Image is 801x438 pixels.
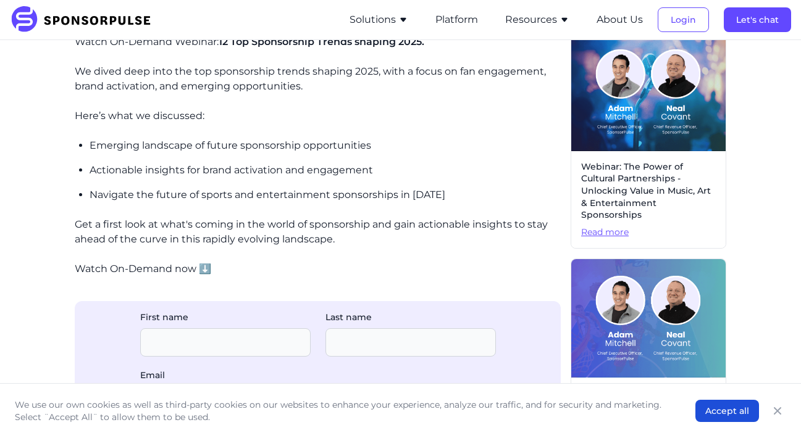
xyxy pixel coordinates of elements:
iframe: Chat Widget [739,379,801,438]
p: We dived deep into the top sponsorship trends shaping 2025, with a focus on fan engagement, brand... [75,64,561,94]
button: About Us [597,12,643,27]
p: Get a first look at what's coming in the world of sponsorship and gain actionable insights to sta... [75,217,561,247]
span: 12 Top Sponsorship Trends shaping 2025. [219,36,424,48]
label: First name [140,311,311,323]
p: Watch On-Demand Webinar: [75,35,561,49]
p: Navigate the future of sports and entertainment sponsorships in [DATE] [90,188,561,202]
p: Actionable insights for brand activation and engagement [90,163,561,178]
img: SponsorPulse [10,6,160,33]
a: Login [658,14,709,25]
button: Resources [505,12,569,27]
span: Webinar: The Power of Cultural Partnerships - Unlocking Value in Music, Art & Entertainment Spons... [581,161,716,221]
a: Platform [435,14,478,25]
button: Let's chat [724,7,791,32]
label: Email [140,369,496,381]
span: Read more [581,226,716,239]
label: Last name [325,311,496,323]
img: Webinar header image [571,33,726,151]
a: Let's chat [724,14,791,25]
img: On-Demand-Webinar Cover Image [571,259,726,378]
button: Platform [435,12,478,27]
p: We use our own cookies as well as third-party cookies on our websites to enhance your experience,... [15,399,671,423]
p: Here’s what we discussed: [75,109,561,123]
a: About Us [597,14,643,25]
p: Watch On-Demand now ⬇️ [75,262,561,276]
button: Accept all [695,400,759,422]
button: Login [658,7,709,32]
button: Solutions [350,12,408,27]
a: Webinar: The Power of Cultural Partnerships - Unlocking Value in Music, Art & Entertainment Spons... [571,32,726,249]
p: Emerging landscape of future sponsorship opportunities [90,138,561,153]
